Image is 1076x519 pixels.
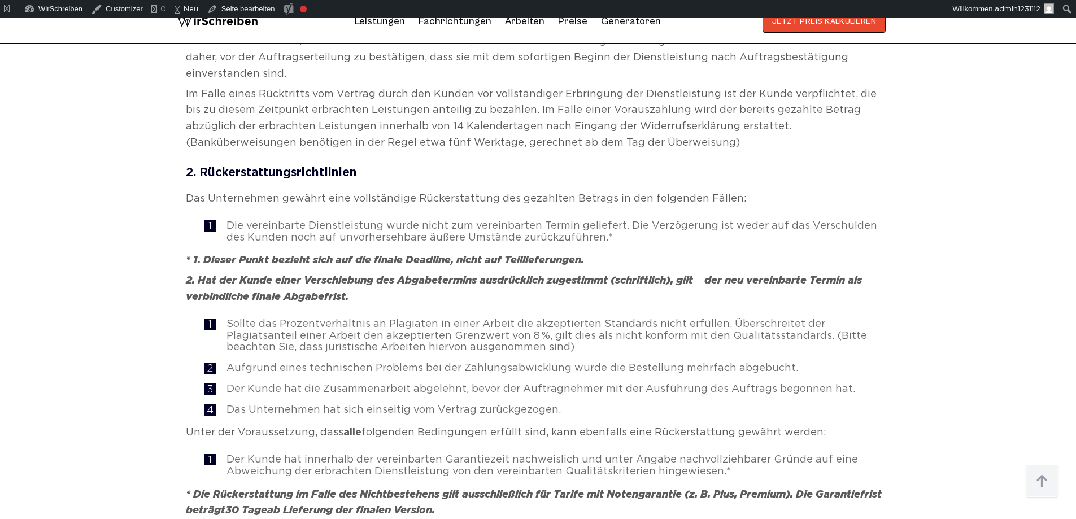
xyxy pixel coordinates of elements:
[186,276,862,302] span: 2. Hat der Kunde einer Verschiebung des Abgabetermins ausdrücklich zugestimmt (schriftlich), gilt...
[226,320,867,352] span: Sollte das Prozentverhältnis an Plagiaten in einer Arbeit die akzeptierten Standards nicht erfüll...
[226,221,877,242] span: Die vereinbarte Dienstleistung wurde nicht zum vereinbarten Termin geliefert. Die Verzögerung ist...
[558,15,587,27] a: Preise
[186,490,882,516] span: * Die Rückerstattung im Falle des Nichtbestehens gilt ausschließlich für Tarife mit Notengarantie...
[763,10,886,33] button: JETZT PREIS KALKULIEREN
[267,506,435,515] span: ab Lieferung der finalen Version.
[1025,465,1059,499] img: button top
[160,1,166,19] span: 0
[186,428,343,437] span: Unter der Voraussetzung, dass
[186,256,584,265] span: * 1. Dieser Punkt bezieht sich auf die finale Deadline, nicht auf Teillieferungen.
[995,6,1040,12] span: admin1231112
[177,10,258,33] img: logo wirschreiben
[186,37,887,78] span: Wir weisen darauf hin, dass das Widerrufsrecht erlischt, sobald die Dienstleistung vollständig er...
[226,405,561,415] span: Das Unternehmen hat sich einseitig vom Vertrag zurückgezogen.
[184,1,198,19] span: Neu
[225,506,267,515] i: 30 Tage
[226,385,855,394] span: Der Kunde hat die Zusammenarbeit abgelehnt, bevor der Auftragnehmer mit der Ausführung des Auftra...
[300,6,307,12] div: Fokus-Schlüsselphrase nicht gesetzt
[186,90,877,132] span: Im Falle eines Rücktritts vom Vertrag durch den Kunden vor vollständiger Erbringung der Dienstlei...
[226,455,858,476] span: Der Kunde hat innerhalb der vereinbarten Garantiezeit nachweislich und unter Angabe nachvollziehb...
[186,122,791,147] span: . (Banküberweisungen benötigen in der Regel etwa fünf Werktage, gerechnet ab dem Tag der Überweis...
[186,168,357,178] b: 2. Rückerstattungsrichtlinien
[343,428,361,437] b: alle
[186,194,747,203] span: Das Unternehmen gewährt eine vollständige Rückerstattung des gezahlten Betrags in den folgenden F...
[226,364,798,373] span: Aufgrund eines technischen Problems bei der Zahlungsabwicklung wurde die Bestellung mehrfach abge...
[361,428,826,437] span: folgenden Bedingungen erfüllt sind, kann ebenfalls eine Rückerstattung gewährt werden:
